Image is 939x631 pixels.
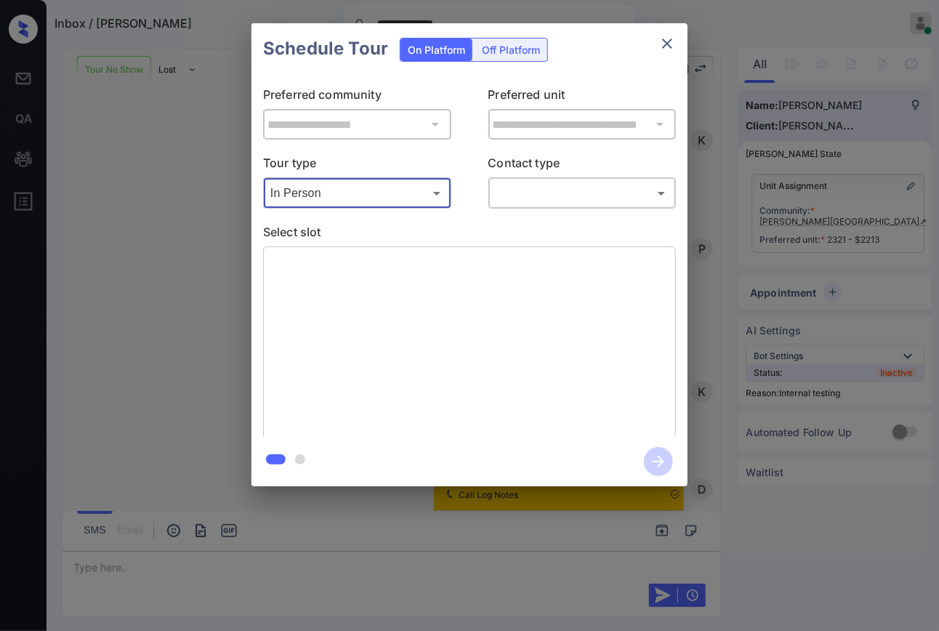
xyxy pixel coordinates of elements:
[267,181,448,205] div: In Person
[488,154,677,177] p: Contact type
[475,39,547,61] div: Off Platform
[263,223,676,246] p: Select slot
[635,443,682,481] button: btn-next
[488,86,677,109] p: Preferred unit
[263,86,451,109] p: Preferred community
[384,258,555,429] img: loaderv1.7921fd1ed0a854f04152.gif
[263,154,451,177] p: Tour type
[653,29,682,58] button: close
[251,23,400,74] h2: Schedule Tour
[400,39,472,61] div: On Platform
